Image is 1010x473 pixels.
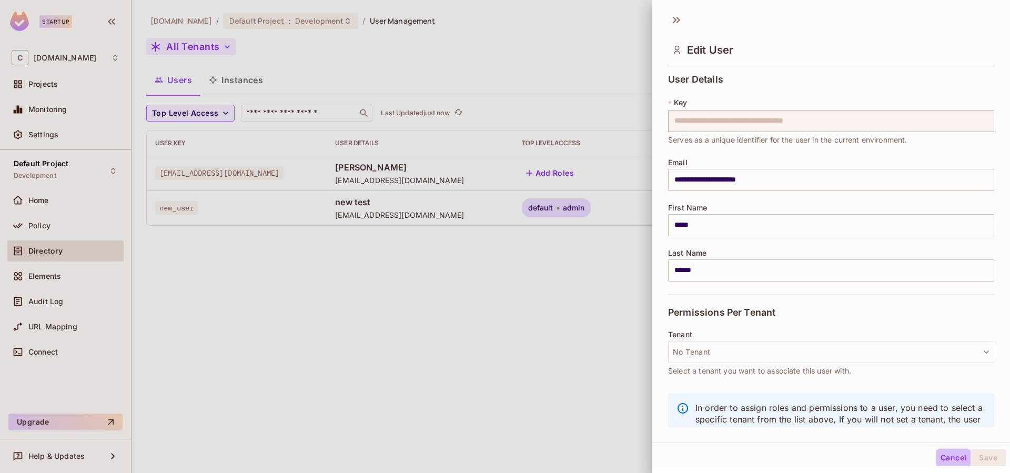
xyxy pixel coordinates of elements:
[936,449,971,466] button: Cancel
[971,449,1006,466] button: Save
[668,134,907,146] span: Serves as a unique identifier for the user in the current environment.
[668,307,775,318] span: Permissions Per Tenant
[687,44,733,56] span: Edit User
[668,158,688,167] span: Email
[668,74,723,85] span: User Details
[695,402,986,437] p: In order to assign roles and permissions to a user, you need to select a specific tenant from the...
[668,204,708,212] span: First Name
[668,249,706,257] span: Last Name
[668,365,851,377] span: Select a tenant you want to associate this user with.
[674,98,687,107] span: Key
[668,330,692,339] span: Tenant
[668,341,994,363] button: No Tenant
